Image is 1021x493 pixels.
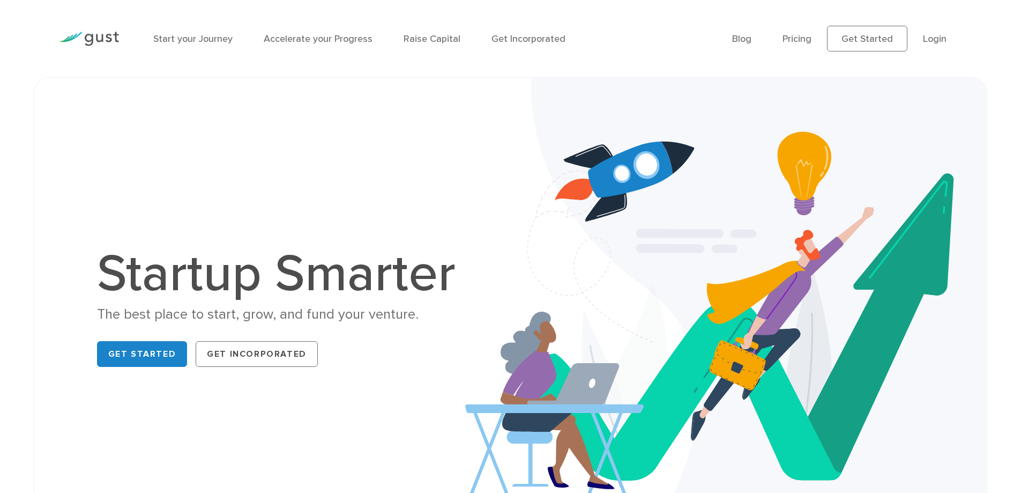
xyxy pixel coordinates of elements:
[59,32,119,46] img: Gust Logo
[264,33,372,45] a: Accelerate your Progress
[732,33,751,45] a: Blog
[827,26,907,51] a: Get Started
[97,305,467,324] div: The best place to start, grow, and fund your venture.
[153,33,233,45] a: Start your Journey
[491,33,565,45] a: Get Incorporated
[404,33,460,45] a: Raise Capital
[97,341,188,367] a: Get Started
[97,248,467,300] h1: Startup Smarter
[196,341,318,367] a: Get Incorporated
[782,33,811,45] a: Pricing
[923,33,947,45] a: Login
